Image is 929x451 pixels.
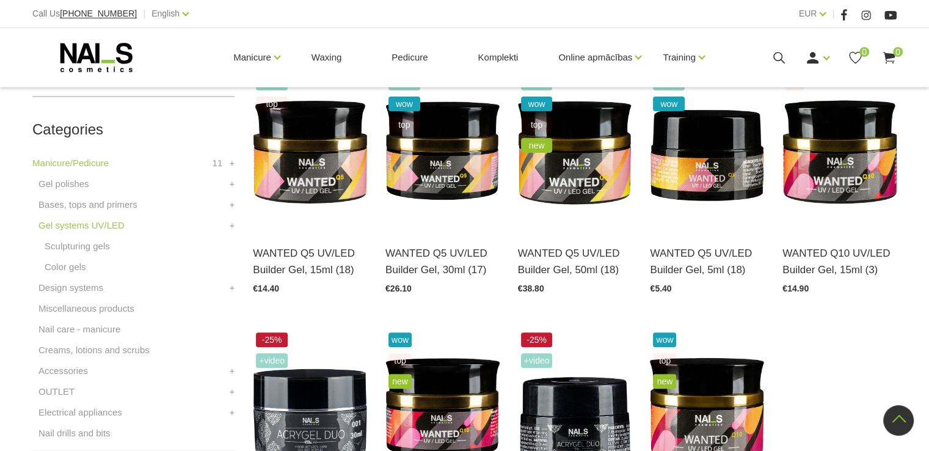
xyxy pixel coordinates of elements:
[385,245,500,278] a: WANTED Q5 UV/LED Builder Gel, 30ml (17)
[521,97,553,111] span: wow
[233,33,271,82] a: Manicure
[230,177,235,191] a: +
[388,374,412,389] span: new
[256,97,288,111] span: top
[60,9,137,18] a: [PHONE_NUMBER]
[38,177,89,191] a: Gel polishes
[388,353,412,368] span: top
[653,374,676,389] span: new
[521,353,553,368] span: +Video
[45,239,110,254] a: Sculpturing gels
[38,218,125,233] a: Gel systems UV/LED
[45,260,86,274] a: Color gels
[782,245,897,278] a: WANTED Q10 UV/LED Builder Gel, 15ml (3)
[151,6,180,21] a: English
[893,47,903,57] span: 0
[230,280,235,295] a: +
[230,384,235,399] a: +
[256,353,288,368] span: +Video
[253,73,367,230] img: The team of NAI_S cosmetics specialists has created a gel that has been WANTED for long time by n...
[38,343,150,358] a: Creams, lotions and scrubs
[38,384,75,399] a: OUTLET
[653,332,676,347] span: wow
[230,156,235,170] a: +
[663,33,696,82] a: Training
[32,6,137,21] div: Call Us
[38,301,134,316] a: Miscellaneous products
[782,284,809,293] span: €14.90
[650,245,764,278] a: WANTED Q5 UV/LED Builder Gel, 5ml (18)
[38,197,137,212] a: Bases, tops and primers
[832,6,834,21] span: |
[521,332,553,347] span: -25%
[518,284,544,293] span: €38.80
[385,284,412,293] span: €26.10
[38,426,111,441] a: Nail drills and bits
[518,73,632,230] img: The team of NAI_S cosmetics specialists has created a gel that has been WANTED for long time by n...
[799,6,817,21] a: EUR
[382,28,437,87] a: Pedicure
[650,284,671,293] span: €5.40
[32,156,109,170] a: Manicure/Pedicure
[385,73,500,230] img: The team of NAI_S cosmetics specialists has created a gel that has been WANTED for long time by n...
[521,138,553,153] span: new
[230,197,235,212] a: +
[230,405,235,420] a: +
[230,218,235,233] a: +
[38,322,120,337] a: Nail care - manicure
[859,47,869,57] span: 0
[650,73,764,230] img: The team of NAI_S cosmetics specialists has created a gel that has been WANTED for long time by n...
[518,245,632,278] a: WANTED Q5 UV/LED Builder Gel, 50ml (18)
[388,97,420,111] span: wow
[881,50,897,65] a: 0
[256,332,288,347] span: -25%
[302,28,351,87] a: Waxing
[468,28,528,87] a: Komplekti
[388,332,412,347] span: wow
[32,122,235,137] h2: Categories
[388,117,420,132] span: top
[253,284,279,293] span: €14.40
[213,156,223,170] span: 11
[143,6,145,21] span: |
[253,245,367,278] a: WANTED Q5 UV/LED Builder Gel, 15ml (18)
[38,405,122,420] a: Electrical appliances
[653,353,676,368] span: top
[521,117,553,132] span: top
[782,73,897,230] img: The team of NAI_S cosmetics specialists has created a gel that has been WANTED for long time by n...
[230,364,235,378] a: +
[848,50,863,65] a: 0
[38,280,103,295] a: Design systems
[653,97,685,111] span: wow
[38,364,88,378] a: Accessories
[558,33,632,82] a: Online apmācības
